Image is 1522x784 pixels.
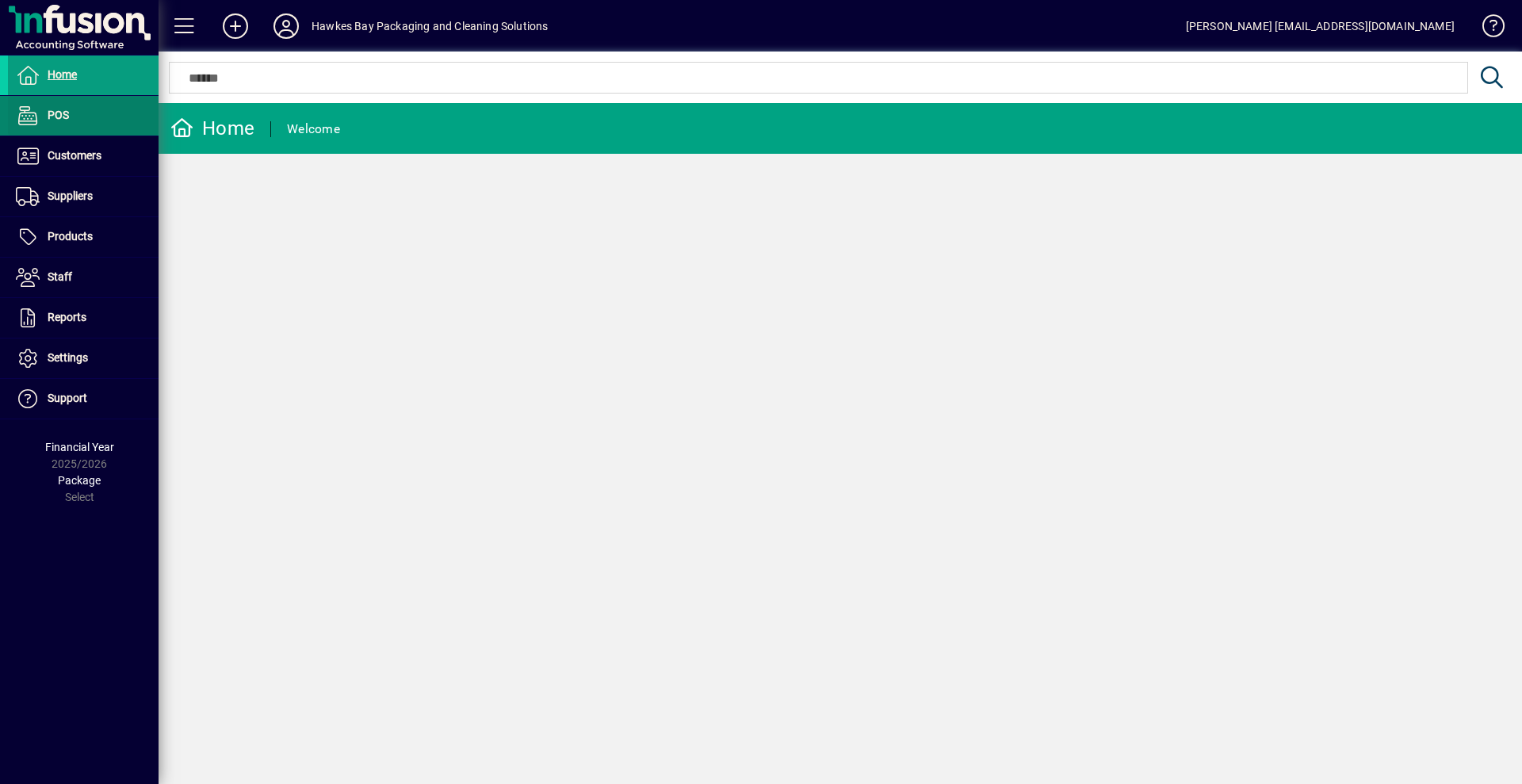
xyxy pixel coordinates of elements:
[58,474,101,487] span: Package
[8,217,159,257] a: Products
[48,109,69,121] span: POS
[48,351,88,364] span: Settings
[48,270,72,283] span: Staff
[1186,13,1455,39] div: [PERSON_NAME] [EMAIL_ADDRESS][DOMAIN_NAME]
[312,13,549,39] div: Hawkes Bay Packaging and Cleaning Solutions
[8,338,159,378] a: Settings
[1470,3,1502,55] a: Knowledge Base
[8,177,159,216] a: Suppliers
[8,96,159,136] a: POS
[48,392,87,404] span: Support
[8,258,159,297] a: Staff
[48,68,77,81] span: Home
[170,116,254,141] div: Home
[261,12,312,40] button: Profile
[8,136,159,176] a: Customers
[48,149,101,162] span: Customers
[48,230,93,243] span: Products
[48,189,93,202] span: Suppliers
[210,12,261,40] button: Add
[48,311,86,323] span: Reports
[287,117,340,142] div: Welcome
[45,441,114,453] span: Financial Year
[8,379,159,419] a: Support
[8,298,159,338] a: Reports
